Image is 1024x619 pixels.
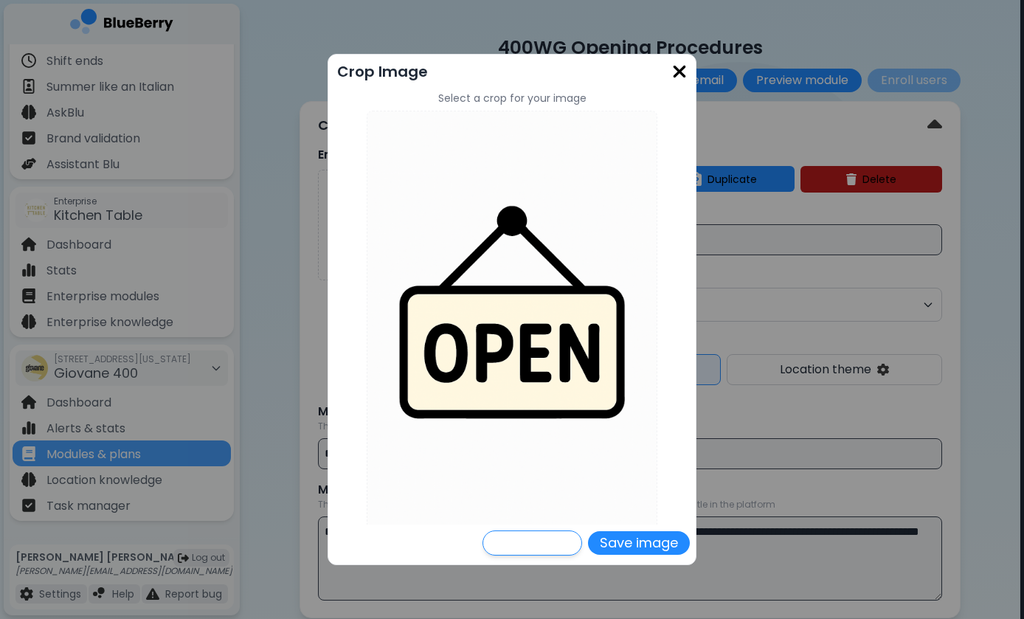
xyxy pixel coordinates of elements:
[367,111,657,544] img: Crop me
[492,534,572,552] p: Preview email
[482,530,582,556] button: Preview email
[588,531,690,555] button: Save image
[438,91,587,105] p: Select a crop for your image
[672,62,687,82] img: close icon
[337,60,428,83] p: Crop Image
